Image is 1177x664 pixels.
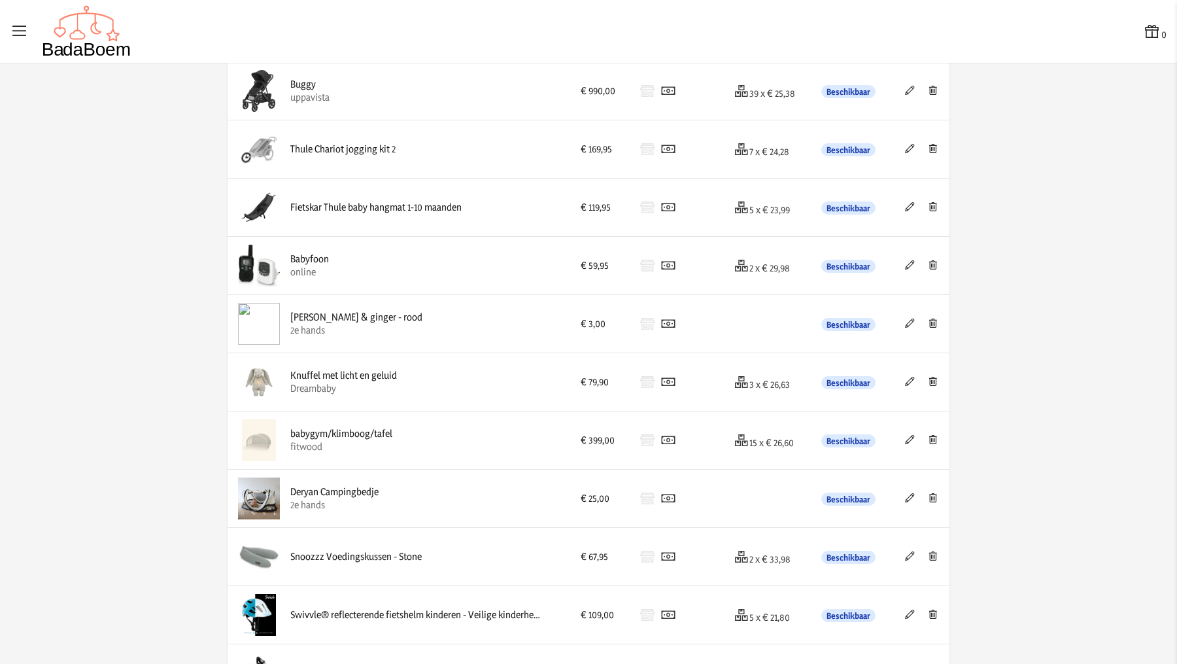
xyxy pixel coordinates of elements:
div: € 399,00 [581,434,619,447]
div: € 169,95 [581,143,619,156]
div: Thule Chariot jogging kit 2 [290,143,396,156]
div: 2e hands [290,324,422,337]
span: Beschikbaar [821,201,876,215]
span: Beschikbaar [821,609,876,622]
div: Swivvle® reflecterende fietshelm kinderen - Veilige kinderhelm zichtbaar in het donker - 360° ref... [290,608,541,621]
div: fitwood [290,440,392,453]
div: Dreambaby [290,382,397,395]
div: € 109,00 [581,608,619,621]
div: € 25,00 [581,492,619,505]
div: € 67,95 [581,550,619,563]
span: Beschikbaar [821,143,876,156]
div: 2 x € 29,98 [734,255,800,276]
div: 2e hands [290,498,379,512]
div: 15 x € 26,60 [734,430,800,451]
span: Beschikbaar [821,376,876,389]
div: online [290,266,329,279]
div: 7 x € 24,28 [734,139,800,160]
div: 5 x € 23,99 [734,197,800,218]
div: Snoozzz Voedingskussen - Stone [290,550,422,563]
img: Badaboem [42,5,131,58]
span: Beschikbaar [821,493,876,506]
div: uppavista [290,91,330,104]
div: 3 x € 26,63 [734,372,800,393]
div: 2 x € 33,98 [734,546,800,567]
div: [PERSON_NAME] & ginger - rood [290,311,422,324]
span: Beschikbaar [821,85,876,98]
div: Babyfoon [290,253,329,266]
div: babygym/klimboog/tafel [290,427,392,440]
div: € 79,90 [581,376,619,389]
span: Beschikbaar [821,260,876,273]
div: € 119,95 [581,201,619,214]
div: € 990,00 [581,84,619,97]
div: Deryan Campingbedje [290,485,379,498]
span: Beschikbaar [821,434,876,447]
div: € 3,00 [581,317,619,330]
div: 39 x € 25,38 [734,80,800,101]
div: Buggy [290,78,330,91]
span: Beschikbaar [821,318,876,331]
div: 5 x € 21,80 [734,604,800,625]
span: Beschikbaar [821,551,876,564]
div: Fietskar Thule baby hangmat 1-10 maanden [290,201,462,214]
button: 0 [1143,22,1167,41]
div: € 59,95 [581,259,619,272]
div: Knuffel met licht en geluid [290,369,397,382]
